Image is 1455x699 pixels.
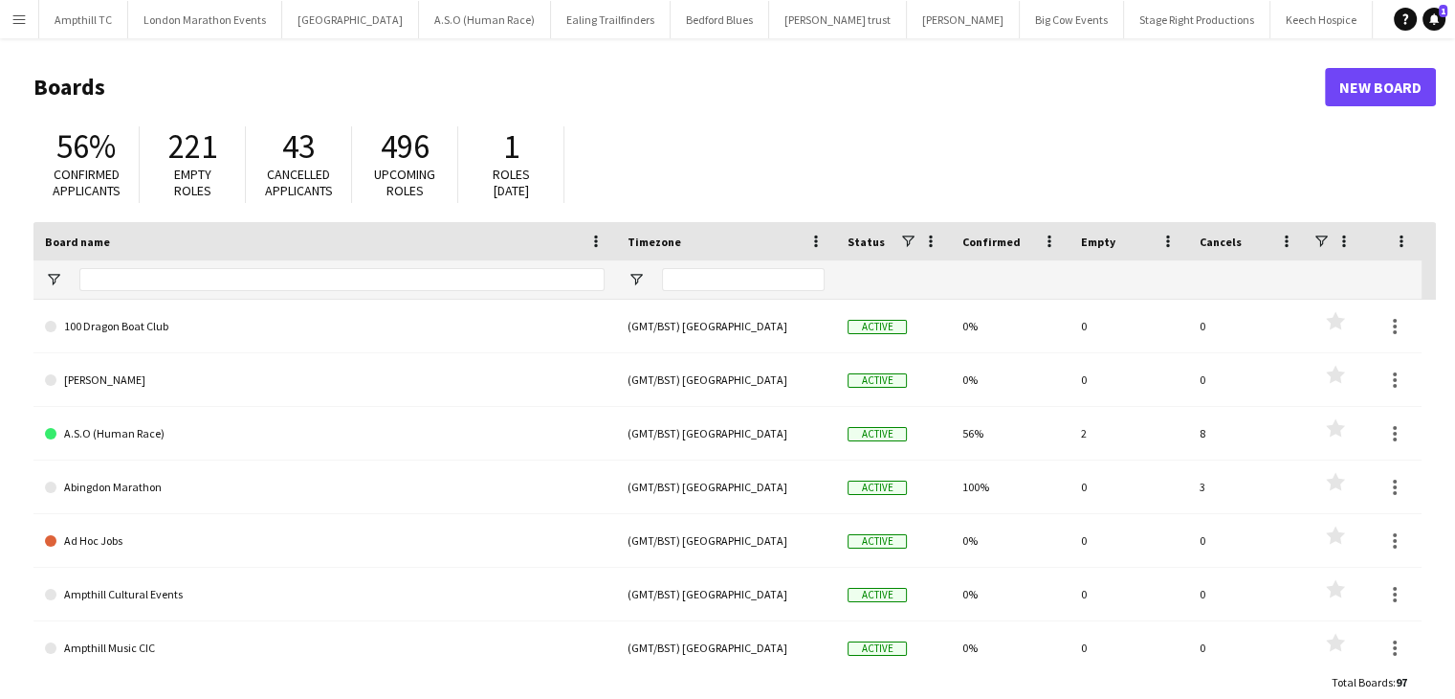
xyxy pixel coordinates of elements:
div: 0 [1069,461,1188,513]
input: Board name Filter Input [79,268,605,291]
button: [GEOGRAPHIC_DATA] [282,1,419,38]
button: Bedford Blues [671,1,769,38]
span: Status [848,235,885,249]
span: Active [848,642,907,656]
span: Active [848,320,907,334]
div: 0 [1069,300,1188,352]
span: Confirmed applicants [53,166,121,199]
button: Stage Right Productions [1124,1,1270,38]
button: Ealing Trailfinders [551,1,671,38]
span: 1 [1439,5,1447,17]
span: Timezone [628,235,681,249]
button: Ampthill TC [39,1,128,38]
div: 0% [951,568,1069,620]
span: Empty [1081,235,1115,249]
button: Open Filter Menu [45,271,62,288]
span: Active [848,534,907,549]
div: 100% [951,461,1069,513]
button: [PERSON_NAME] [907,1,1020,38]
span: Upcoming roles [374,166,435,199]
span: Active [848,588,907,602]
button: Big Cow Events [1020,1,1124,38]
div: 0 [1069,621,1188,674]
div: 3 [1188,461,1307,513]
div: 0 [1188,300,1307,352]
a: [PERSON_NAME] [45,353,605,407]
div: (GMT/BST) [GEOGRAPHIC_DATA] [616,461,836,513]
button: A.S.O (Human Race) [419,1,551,38]
span: Confirmed [962,235,1021,249]
div: (GMT/BST) [GEOGRAPHIC_DATA] [616,407,836,460]
div: 0 [1069,568,1188,620]
span: Cancelled applicants [265,166,333,199]
a: Ampthill Cultural Events [45,568,605,621]
div: 0 [1069,353,1188,406]
span: 221 [168,125,217,168]
div: 0 [1069,514,1188,567]
span: 496 [381,125,430,168]
button: Open Filter Menu [628,271,645,288]
a: A.S.O (Human Race) [45,407,605,461]
span: Active [848,427,907,441]
div: (GMT/BST) [GEOGRAPHIC_DATA] [616,514,836,567]
button: [PERSON_NAME] trust [769,1,907,38]
div: (GMT/BST) [GEOGRAPHIC_DATA] [616,353,836,406]
div: 0% [951,621,1069,674]
a: Ampthill Music CIC [45,621,605,675]
span: Empty roles [174,166,211,199]
a: New Board [1325,68,1436,106]
div: (GMT/BST) [GEOGRAPHIC_DATA] [616,568,836,620]
span: 97 [1396,675,1407,689]
span: 1 [503,125,519,168]
div: 2 [1069,407,1188,460]
span: Total Boards [1332,675,1393,689]
div: 0 [1188,514,1307,567]
span: Active [848,481,907,495]
div: 0 [1188,568,1307,620]
button: London Marathon Events [128,1,282,38]
div: 56% [951,407,1069,460]
h1: Boards [33,73,1325,101]
span: 56% [56,125,116,168]
input: Timezone Filter Input [662,268,825,291]
div: 0 [1188,353,1307,406]
button: Wolf Runs [1373,1,1450,38]
span: Board name [45,235,110,249]
div: 0 [1188,621,1307,674]
a: 1 [1422,8,1445,31]
span: 43 [282,125,315,168]
div: 0% [951,300,1069,352]
div: 8 [1188,407,1307,460]
div: 0% [951,353,1069,406]
span: Active [848,373,907,388]
a: Ad Hoc Jobs [45,514,605,568]
div: (GMT/BST) [GEOGRAPHIC_DATA] [616,300,836,352]
a: 100 Dragon Boat Club [45,300,605,353]
a: Abingdon Marathon [45,461,605,514]
div: 0% [951,514,1069,567]
button: Keech Hospice [1270,1,1373,38]
div: (GMT/BST) [GEOGRAPHIC_DATA] [616,621,836,674]
span: Roles [DATE] [493,166,530,199]
span: Cancels [1200,235,1242,249]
